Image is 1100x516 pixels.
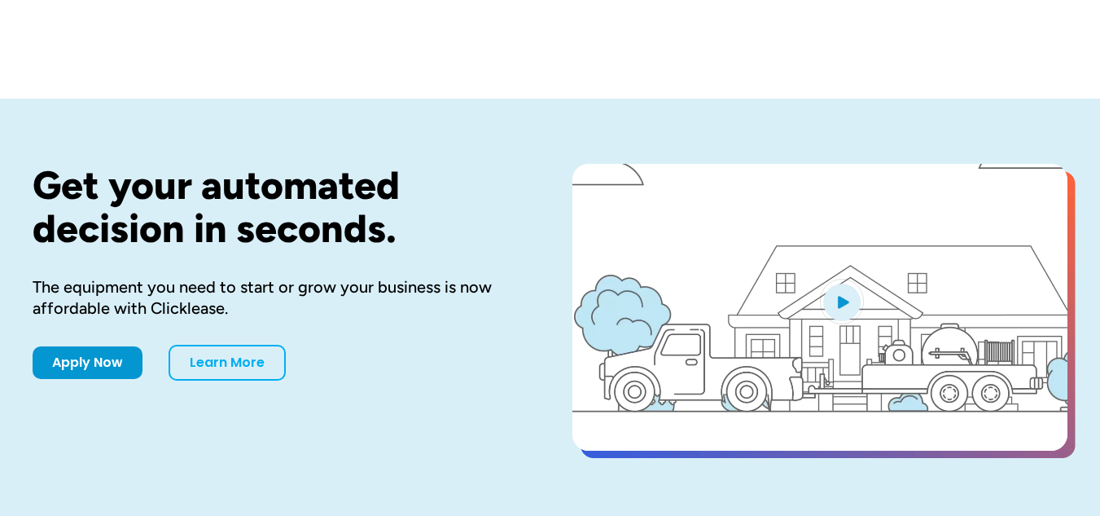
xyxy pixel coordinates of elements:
h1: Get your automated decision in seconds. [33,164,520,250]
a: Apply Now [33,346,142,379]
a: Learn More [169,345,286,381]
img: Blue play button logo on a light blue circular background [820,279,864,324]
a: open lightbox [572,164,1067,451]
div: The equipment you need to start or grow your business is now affordable with Clicklease. [33,276,520,319]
